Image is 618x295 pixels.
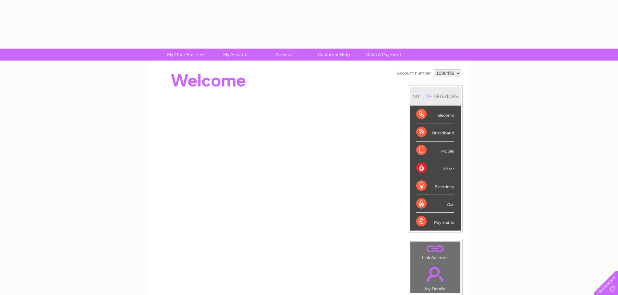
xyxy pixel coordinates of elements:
[416,159,454,177] div: Water
[395,68,432,79] td: Account number
[410,87,461,106] div: MY SERVICES
[416,195,454,213] div: Gas
[307,49,361,61] a: Customer Help
[416,213,454,230] div: Payments
[357,49,410,61] a: Make A Payment
[412,263,458,286] a: .
[416,177,454,195] div: Electricity
[159,49,213,61] a: My Clear Business
[420,93,434,99] div: LIVE
[412,243,458,255] a: .
[410,261,460,293] td: My Details
[416,106,454,123] div: Telecoms
[416,142,454,159] div: Mobile
[209,49,262,61] a: My Account
[258,49,311,61] a: Services
[416,123,454,141] div: Broadband
[410,241,460,262] td: Link Account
